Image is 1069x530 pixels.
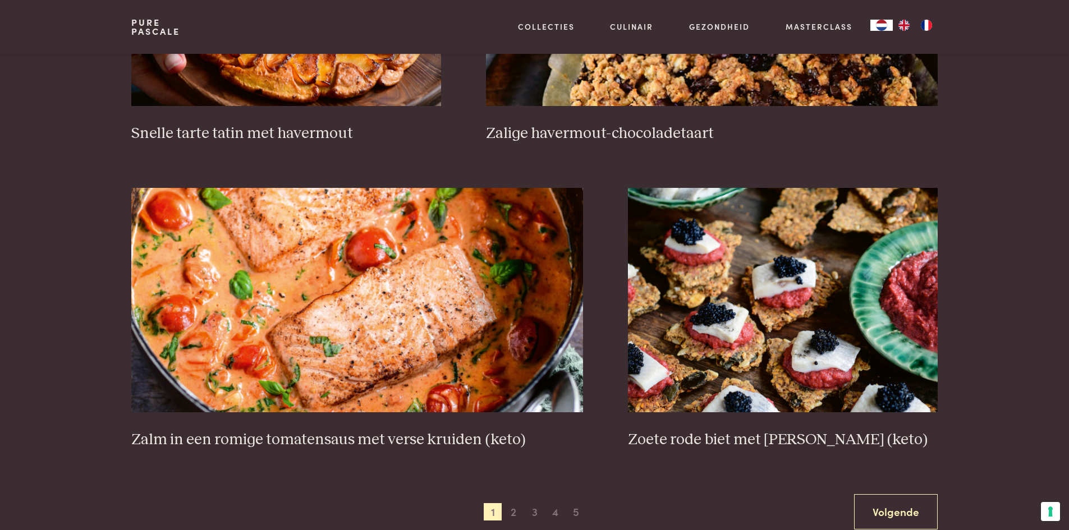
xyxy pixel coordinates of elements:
button: Uw voorkeuren voor toestemming voor trackingtechnologieën [1041,502,1060,521]
a: Zalm in een romige tomatensaus met verse kruiden (keto) Zalm in een romige tomatensaus met verse ... [131,188,583,449]
a: Masterclass [786,21,852,33]
h3: Zalm in een romige tomatensaus met verse kruiden (keto) [131,430,583,450]
aside: Language selected: Nederlands [870,20,938,31]
h3: Snelle tarte tatin met havermout [131,124,441,144]
span: 3 [526,503,544,521]
span: 4 [547,503,565,521]
span: 2 [504,503,522,521]
a: Volgende [854,494,938,529]
a: Gezondheid [689,21,750,33]
div: Language [870,20,893,31]
span: 1 [484,503,502,521]
ul: Language list [893,20,938,31]
a: NL [870,20,893,31]
a: Zoete rode biet met zure haring (keto) Zoete rode biet met [PERSON_NAME] (keto) [628,188,938,449]
a: EN [893,20,915,31]
span: 5 [567,503,585,521]
img: Zoete rode biet met zure haring (keto) [628,188,938,412]
h3: Zalige havermout-chocoladetaart [486,124,938,144]
a: PurePascale [131,18,180,36]
a: Collecties [518,21,575,33]
a: Culinair [610,21,653,33]
h3: Zoete rode biet met [PERSON_NAME] (keto) [628,430,938,450]
a: FR [915,20,938,31]
img: Zalm in een romige tomatensaus met verse kruiden (keto) [131,188,583,412]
